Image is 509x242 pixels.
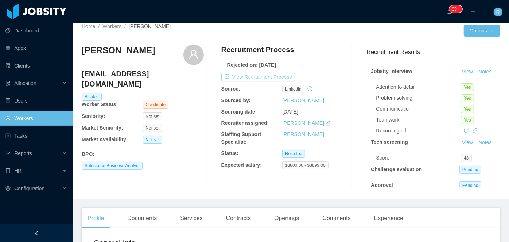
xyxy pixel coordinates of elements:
[447,9,452,14] i: icon: bell
[282,97,324,103] a: [PERSON_NAME]
[461,83,474,91] span: Yes
[221,74,295,80] a: icon: exportView Recruitment Process
[461,116,474,124] span: Yes
[282,109,298,115] span: [DATE]
[282,120,324,126] a: [PERSON_NAME]
[14,150,32,156] span: Reports
[102,23,121,29] a: Workers
[5,168,11,173] i: icon: book
[221,150,238,156] b: Status:
[221,86,240,92] b: Source:
[221,97,251,103] b: Sourced by:
[143,124,162,132] span: Not set
[475,68,495,76] button: Notes
[82,101,118,107] b: Worker Status:
[221,73,295,81] button: icon: exportView Recruitment Process
[174,208,208,228] div: Services
[475,138,495,147] button: Notes
[470,9,475,14] i: icon: plus
[5,186,11,191] i: icon: setting
[143,112,162,120] span: Not set
[461,154,471,162] span: 43
[221,109,257,115] b: Sourcing date:
[227,62,276,68] b: Rejected on: [DATE]
[459,139,475,145] a: View
[459,166,481,174] span: Pending
[82,125,123,131] b: Market Seniority:
[371,182,393,188] strong: Approval
[5,93,67,108] a: icon: robotUsers
[5,128,67,143] a: icon: profileTasks
[473,128,478,134] a: icon: link
[82,23,95,29] a: Home
[371,68,412,74] strong: Jobsity interview
[464,25,500,37] button: Optionsicon: down
[124,23,126,29] span: /
[282,161,329,169] span: $3800.00 - $3899.00
[282,85,304,93] span: linkedin
[14,185,44,191] span: Configuration
[376,154,461,162] div: Score
[459,181,481,189] span: Pending
[464,128,469,133] i: icon: copy
[82,208,110,228] div: Profile
[5,81,11,86] i: icon: solution
[376,105,461,113] div: Communication
[5,58,67,73] a: icon: auditClients
[14,80,36,86] span: Allocation
[221,120,269,126] b: Recruiter assigned:
[5,111,67,126] a: icon: userWorkers
[220,208,257,228] div: Contracts
[82,162,143,170] span: Salesforce Business Analyst
[366,47,500,57] h3: Recruitment Results
[376,127,461,135] div: Recording url
[376,94,461,102] div: Problem solving
[5,23,67,38] a: icon: pie-chartDashboard
[464,127,469,135] div: Copy
[82,113,105,119] b: Seniority:
[14,168,22,174] span: HR
[189,49,199,59] i: icon: user
[82,93,102,101] span: Billable
[5,151,11,156] i: icon: line-chart
[371,166,422,172] strong: Challenge evaluation
[82,45,155,56] h3: [PERSON_NAME]
[282,150,305,158] span: Rejected
[459,69,475,74] a: View
[221,162,262,168] b: Expected salary:
[5,41,67,55] a: icon: appstoreApps
[326,120,331,126] i: icon: edit
[82,137,128,142] b: Market Availability:
[82,151,94,157] b: BPO :
[143,136,162,144] span: Not set
[317,208,357,228] div: Comments
[461,105,474,113] span: Yes
[368,208,409,228] div: Experience
[449,5,462,13] sup: 256
[307,86,312,91] i: icon: history
[129,23,171,29] span: [PERSON_NAME]
[371,139,408,145] strong: Tech screening
[121,208,163,228] div: Documents
[82,69,204,89] h4: [EMAIL_ADDRESS][DOMAIN_NAME]
[496,8,500,16] span: R
[221,45,294,55] h4: Recruitment Process
[376,116,461,124] div: Teamwork
[221,131,261,145] b: Staffing Support Specialist:
[376,83,461,91] div: Attention to detail
[282,131,324,137] a: [PERSON_NAME]
[268,208,305,228] div: Openings
[98,23,100,29] span: /
[143,101,168,109] span: Candidate
[461,94,474,102] span: Yes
